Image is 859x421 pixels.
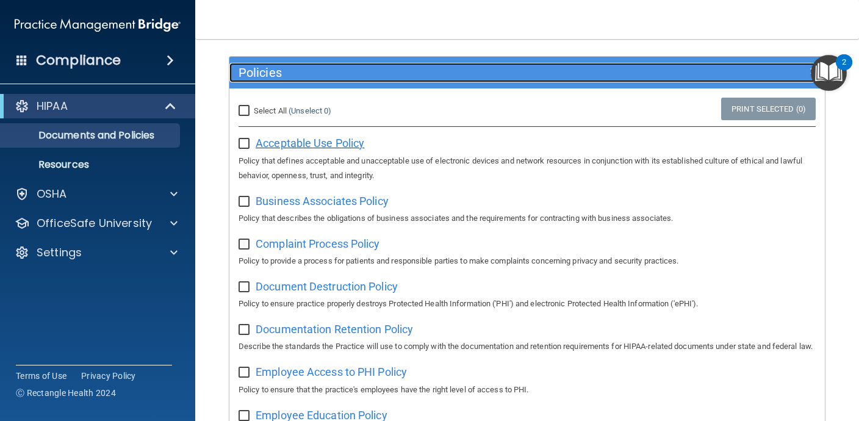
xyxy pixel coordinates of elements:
[15,187,178,201] a: OSHA
[37,99,68,113] p: HIPAA
[16,370,66,382] a: Terms of Use
[256,237,379,250] span: Complaint Process Policy
[239,339,816,354] p: Describe the standards the Practice will use to comply with the documentation and retention requi...
[15,99,177,113] a: HIPAA
[239,63,816,82] a: Policies
[239,66,667,79] h5: Policies
[256,323,413,336] span: Documentation Retention Policy
[8,129,174,142] p: Documents and Policies
[811,55,847,91] button: Open Resource Center, 2 new notifications
[256,137,364,149] span: Acceptable Use Policy
[239,106,253,116] input: Select All (Unselect 0)
[239,254,816,268] p: Policy to provide a process for patients and responsible parties to make complaints concerning pr...
[239,383,816,397] p: Policy to ensure that the practice's employees have the right level of access to PHI.
[81,370,136,382] a: Privacy Policy
[37,216,152,231] p: OfficeSafe University
[254,106,287,115] span: Select All
[239,211,816,226] p: Policy that describes the obligations of business associates and the requirements for contracting...
[15,13,181,37] img: PMB logo
[256,280,398,293] span: Document Destruction Policy
[289,106,331,115] a: (Unselect 0)
[239,297,816,311] p: Policy to ensure practice properly destroys Protected Health Information ('PHI') and electronic P...
[239,154,816,183] p: Policy that defines acceptable and unacceptable use of electronic devices and network resources i...
[15,216,178,231] a: OfficeSafe University
[15,245,178,260] a: Settings
[37,245,82,260] p: Settings
[721,98,816,120] a: Print Selected (0)
[256,365,407,378] span: Employee Access to PHI Policy
[8,159,174,171] p: Resources
[16,387,116,399] span: Ⓒ Rectangle Health 2024
[256,195,389,207] span: Business Associates Policy
[842,62,846,78] div: 2
[37,187,67,201] p: OSHA
[36,52,121,69] h4: Compliance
